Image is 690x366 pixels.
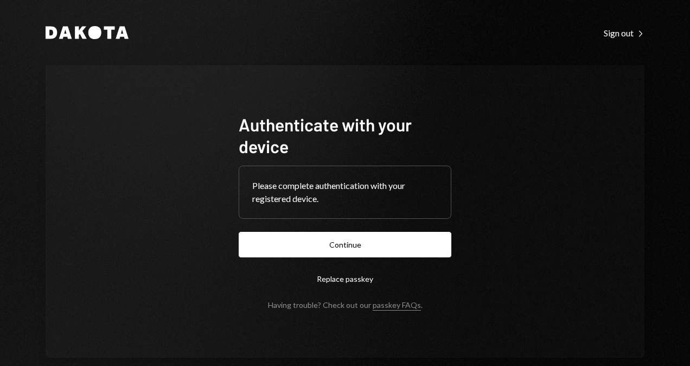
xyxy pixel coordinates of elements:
[239,232,451,257] button: Continue
[604,27,644,39] a: Sign out
[239,266,451,292] button: Replace passkey
[239,113,451,157] h1: Authenticate with your device
[373,300,421,311] a: passkey FAQs
[252,179,438,205] div: Please complete authentication with your registered device.
[268,300,423,310] div: Having trouble? Check out our .
[604,28,644,39] div: Sign out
